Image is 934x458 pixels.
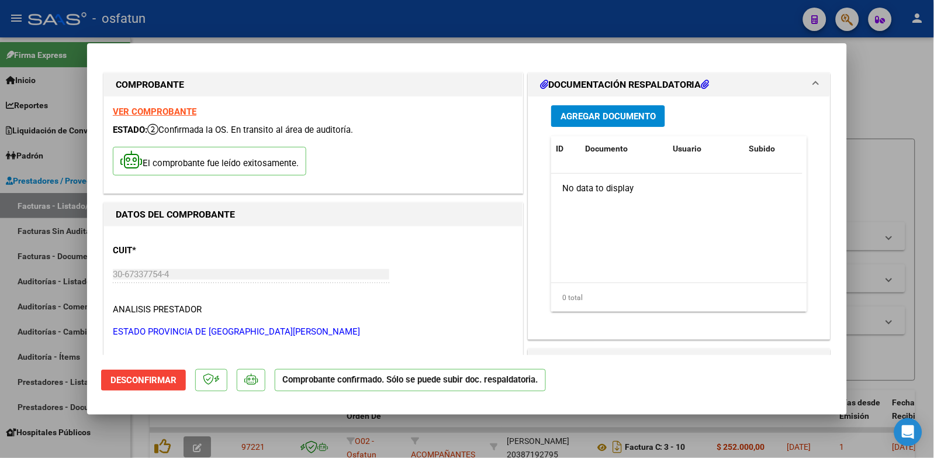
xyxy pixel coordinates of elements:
p: El comprobante fue leído exitosamente. [113,147,306,175]
datatable-header-cell: ID [551,136,580,161]
datatable-header-cell: Usuario [668,136,744,161]
p: Comprobante confirmado. Sólo se puede subir doc. respaldatoria. [275,369,546,392]
span: ID [556,144,563,153]
span: Confirmada la OS. En transito al área de auditoría. [147,125,353,135]
span: Subido [749,144,775,153]
strong: DATOS DEL COMPROBANTE [116,209,235,220]
button: Desconfirmar [101,370,186,391]
h1: TRAZABILIDAD ANMAT [540,354,662,368]
p: CUIT [113,244,233,257]
datatable-header-cell: Documento [580,136,668,161]
datatable-header-cell: Subido [744,136,802,161]
mat-expansion-panel-header: TRAZABILIDAD ANMAT [528,349,830,373]
p: ESTADO PROVINCIA DE [GEOGRAPHIC_DATA][PERSON_NAME] [113,325,514,339]
span: Usuario [673,144,701,153]
div: No data to display [551,174,802,203]
div: ANALISIS PRESTADOR [113,303,202,316]
span: Agregar Documento [561,111,656,122]
strong: COMPROBANTE [116,79,184,90]
h1: DOCUMENTACIÓN RESPALDATORIA [540,78,710,92]
span: Documento [585,144,628,153]
div: DOCUMENTACIÓN RESPALDATORIA [528,97,830,339]
mat-expansion-panel-header: DOCUMENTACIÓN RESPALDATORIA [528,73,830,97]
div: 0 total [551,283,807,312]
div: Open Intercom Messenger [894,418,922,446]
button: Agregar Documento [551,105,665,127]
span: ESTADO: [113,125,147,135]
span: Desconfirmar [110,375,177,385]
a: VER COMPROBANTE [113,106,196,117]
